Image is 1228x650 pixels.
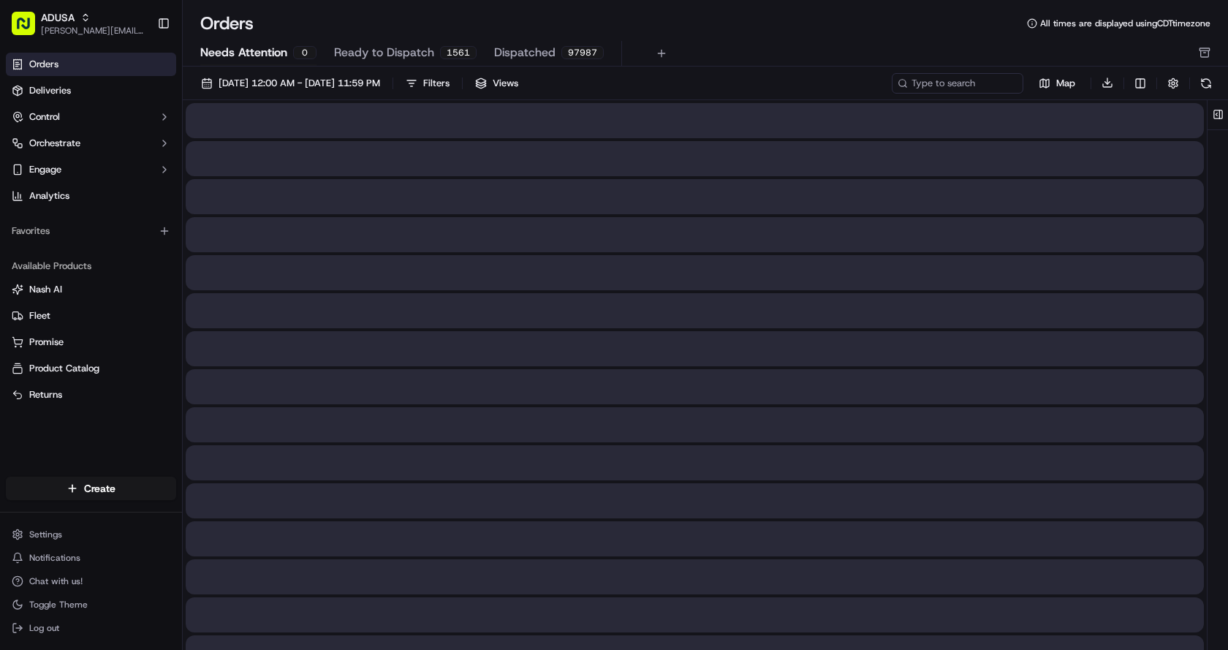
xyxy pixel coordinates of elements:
[50,154,185,166] div: We're available if you need us!
[6,278,176,301] button: Nash AI
[1029,75,1085,92] button: Map
[15,140,41,166] img: 1736555255976-a54dd68f-1ca7-489b-9aae-adbdc363a1c4
[6,132,176,155] button: Orchestrate
[334,44,434,61] span: Ready to Dispatch
[6,219,176,243] div: Favorites
[84,481,115,496] span: Create
[29,552,80,564] span: Notifications
[440,46,477,59] div: 1561
[38,94,263,110] input: Got a question? Start typing here...
[50,140,240,154] div: Start new chat
[29,110,60,124] span: Control
[219,77,380,90] span: [DATE] 12:00 AM - [DATE] 11:59 PM
[249,144,266,162] button: Start new chat
[29,336,64,349] span: Promise
[29,575,83,587] span: Chat with us!
[6,618,176,638] button: Log out
[423,77,450,90] div: Filters
[12,309,170,322] a: Fleet
[6,184,176,208] a: Analytics
[29,388,62,401] span: Returns
[561,46,604,59] div: 97987
[29,163,61,176] span: Engage
[194,73,387,94] button: [DATE] 12:00 AM - [DATE] 11:59 PM
[103,247,177,259] a: Powered byPylon
[6,383,176,407] button: Returns
[200,12,254,35] h1: Orders
[12,283,170,296] a: Nash AI
[118,206,240,233] a: 💻API Documentation
[6,548,176,568] button: Notifications
[399,73,456,94] button: Filters
[138,212,235,227] span: API Documentation
[1056,77,1075,90] span: Map
[6,524,176,545] button: Settings
[6,6,151,41] button: ADUSA[PERSON_NAME][EMAIL_ADDRESS][PERSON_NAME][DOMAIN_NAME]
[6,105,176,129] button: Control
[15,15,44,44] img: Nash
[493,77,518,90] span: Views
[293,46,317,59] div: 0
[6,79,176,102] a: Deliveries
[41,10,75,25] button: ADUSA
[15,213,26,225] div: 📗
[9,206,118,233] a: 📗Knowledge Base
[124,213,135,225] div: 💻
[200,44,287,61] span: Needs Attention
[494,44,556,61] span: Dispatched
[1040,18,1210,29] span: All times are displayed using CDT timezone
[6,477,176,500] button: Create
[41,25,145,37] button: [PERSON_NAME][EMAIL_ADDRESS][PERSON_NAME][DOMAIN_NAME]
[6,330,176,354] button: Promise
[12,336,170,349] a: Promise
[29,189,69,203] span: Analytics
[6,357,176,380] button: Product Catalog
[12,362,170,375] a: Product Catalog
[29,599,88,611] span: Toggle Theme
[6,53,176,76] a: Orders
[29,622,59,634] span: Log out
[6,158,176,181] button: Engage
[6,304,176,328] button: Fleet
[29,84,71,97] span: Deliveries
[29,309,50,322] span: Fleet
[29,212,112,227] span: Knowledge Base
[29,58,58,71] span: Orders
[15,58,266,82] p: Welcome 👋
[6,594,176,615] button: Toggle Theme
[6,254,176,278] div: Available Products
[892,73,1023,94] input: Type to search
[29,529,62,540] span: Settings
[145,248,177,259] span: Pylon
[12,388,170,401] a: Returns
[1196,73,1216,94] button: Refresh
[469,73,525,94] button: Views
[29,362,99,375] span: Product Catalog
[29,137,80,150] span: Orchestrate
[6,571,176,592] button: Chat with us!
[29,283,62,296] span: Nash AI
